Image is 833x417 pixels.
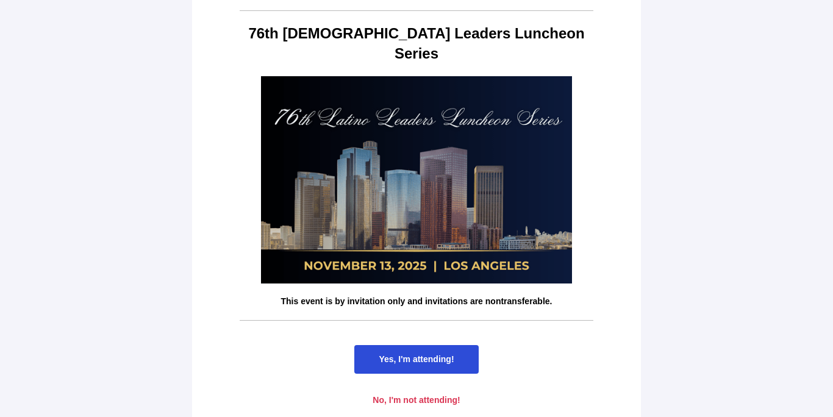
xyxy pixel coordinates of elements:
strong: 76th [DEMOGRAPHIC_DATA] Leaders Luncheon Series [248,25,584,62]
strong: This event is by invitation only and invitations are nontransferable. [281,296,552,306]
a: Yes, I'm attending! [354,345,478,374]
a: No, I'm not attending! [348,386,484,415]
table: divider [240,10,593,11]
span: Yes, I'm attending! [379,354,454,364]
span: No, I'm not attending! [373,395,460,405]
table: divider [240,320,593,321]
